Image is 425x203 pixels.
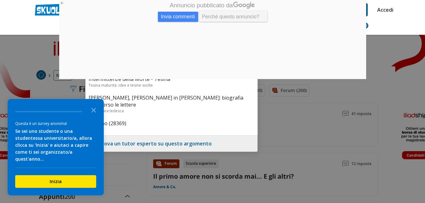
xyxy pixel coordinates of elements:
button: Inizia [15,175,96,188]
div: Questa è un survey anonima! [15,120,96,126]
button: Close the survey [87,103,100,116]
a: Accedi [377,3,391,16]
img: googlelogo_dark_color_84x28dp.png [174,2,197,9]
a: Aiutooo (28369) [89,120,254,127]
div: Survey [8,99,104,195]
div: Letteratura tedesca [89,108,254,114]
div: Tesina maturità: idee e tesine svolte [89,83,254,88]
a: [PERSON_NAME], [PERSON_NAME] in [PERSON_NAME]: biografia attraverso le lettere [89,94,254,108]
a: Intermittenze della Morte - Tesina [89,76,254,83]
div: Italiano [89,127,254,132]
a: Trova un tutor esperto su questo argomento [98,140,212,147]
span: Annuncio pubblicato da [110,2,174,9]
div: Se sei uno studente o una studentessa universitario/a, allora clicca su 'Inizia' e aiutaci a capi... [15,128,96,163]
span: Invia commenti [99,12,139,22]
span: Perché questo annuncio? [140,11,209,22]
